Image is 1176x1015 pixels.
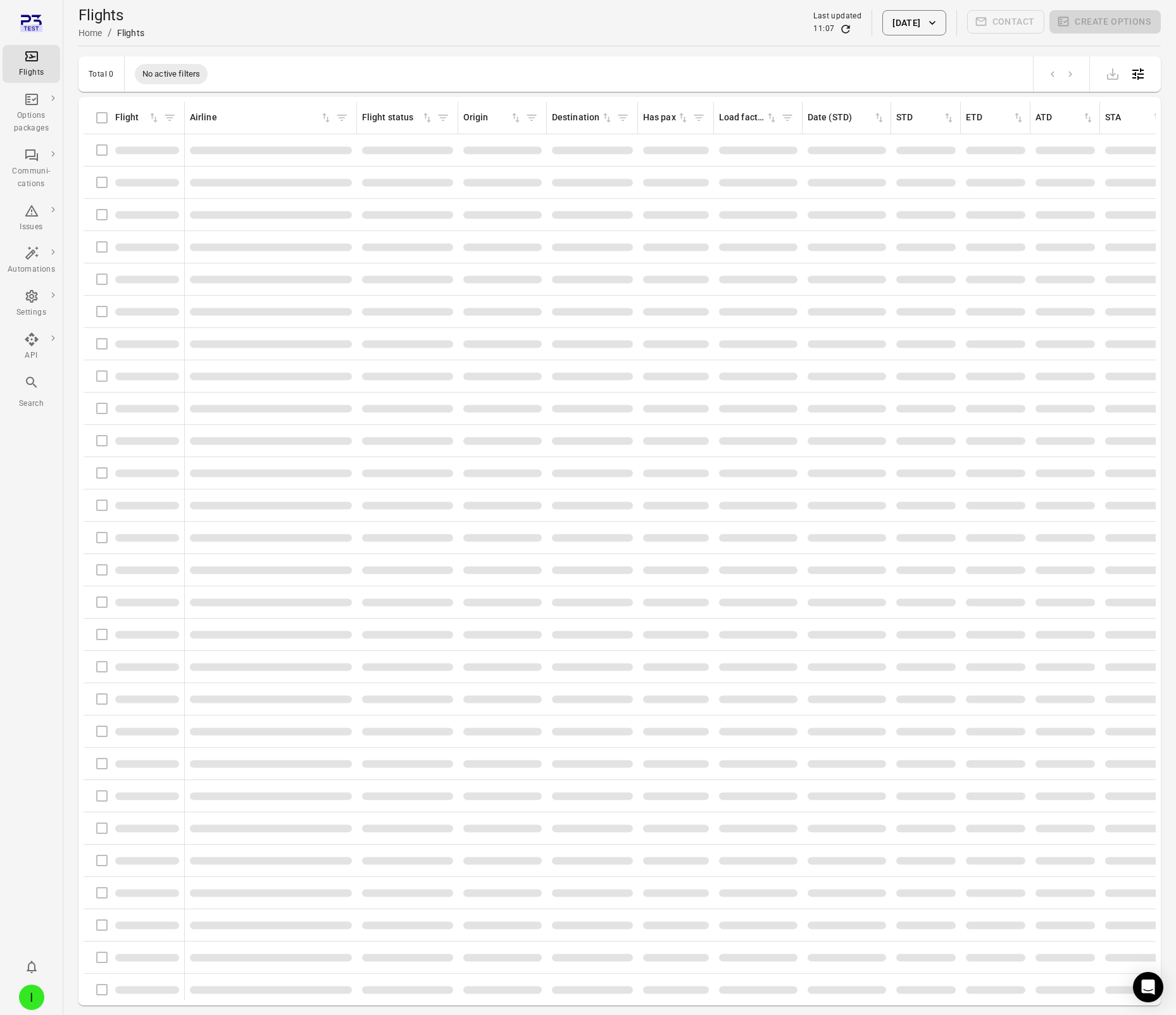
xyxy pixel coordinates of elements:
[190,111,332,125] div: Sort by airline in ascending order
[115,111,160,125] div: Sort by flight in ascending order
[839,23,852,35] button: Refresh data
[1049,10,1161,35] span: Please make a selection to create an option package
[813,10,861,23] div: Last updated
[1044,66,1079,82] nav: pagination navigation
[117,27,144,39] div: Flights
[8,306,55,319] div: Settings
[552,111,613,125] div: Sort by destination in ascending order
[613,108,632,127] span: Filter by destination
[3,45,60,83] a: Flights
[719,111,778,125] div: Sort by load factor in ascending order
[463,111,522,125] div: Sort by origin in ascending order
[966,111,1025,125] div: Sort by ETD in ascending order
[1035,111,1094,125] div: Sort by ATD in ascending order
[778,108,797,127] span: Filter by load factor
[8,165,55,191] div: Communi-cations
[78,28,103,38] a: Home
[8,221,55,234] div: Issues
[160,108,179,127] span: Filter by flight
[78,5,144,25] h1: Flights
[1133,972,1163,1002] div: Open Intercom Messenger
[1125,61,1151,87] button: Open table configuration
[896,111,955,125] div: Sort by STD in ascending order
[8,110,55,135] div: Options packages
[89,70,114,79] div: Total 0
[3,144,60,194] a: Communi-cations
[434,108,453,127] span: Filter by flight status
[19,954,44,980] button: Notifications
[813,23,834,35] div: 11:07
[1100,67,1125,79] span: Please make a selection to export
[8,66,55,79] div: Flights
[108,25,112,41] li: /
[14,980,49,1015] button: Iris
[3,242,60,280] a: Automations
[8,263,55,276] div: Automations
[689,108,708,127] span: Filter by has pax
[643,111,689,125] div: Sort by has pax in ascending order
[808,111,885,125] div: Sort by date (STD) in ascending order
[135,68,208,80] span: No active filters
[78,25,144,41] nav: Breadcrumbs
[8,350,55,362] div: API
[3,328,60,366] a: API
[3,285,60,323] a: Settings
[3,199,60,237] a: Issues
[8,398,55,410] div: Search
[332,108,351,127] span: Filter by airline
[882,10,946,35] button: [DATE]
[967,10,1045,35] span: Please make a selection to create communications
[3,88,60,139] a: Options packages
[1105,111,1164,125] div: Sort by STA in ascending order
[522,108,541,127] span: Filter by origin
[362,111,434,125] div: Sort by flight status in ascending order
[19,985,44,1010] div: I
[3,371,60,413] button: Search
